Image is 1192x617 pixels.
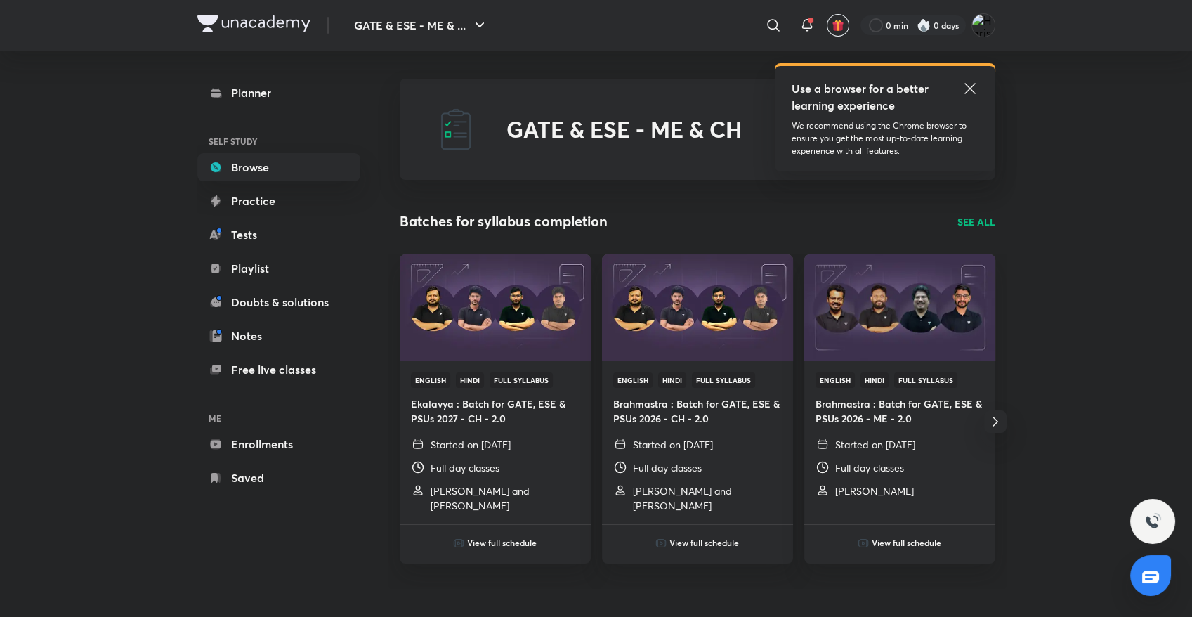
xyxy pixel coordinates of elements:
[816,396,984,426] h4: Brahmastra : Batch for GATE, ESE & PSUs 2026 - ME - 2.0
[398,253,592,362] img: Thumbnail
[692,372,755,388] span: Full Syllabus
[197,356,360,384] a: Free live classes
[1144,513,1161,530] img: ttu
[792,119,978,157] p: We recommend using the Chrome browser to ensure you get the most up-to-date learning experience w...
[197,79,360,107] a: Planner
[600,253,794,362] img: Thumbnail
[456,372,484,388] span: Hindi
[400,211,608,232] h2: Batches for syllabus completion
[411,396,579,426] h4: Ekalavya : Batch for GATE, ESE & PSUs 2027 - CH - 2.0
[835,483,914,498] p: S K Mondal
[197,254,360,282] a: Playlist
[858,538,869,549] img: play
[197,430,360,458] a: Enrollments
[633,483,782,513] p: Devendra Poonia and Ankur Bansal
[613,372,653,388] span: English
[467,536,537,549] h6: View full schedule
[431,483,579,513] p: Devendra Poonia and Ankur Bansal
[860,372,889,388] span: Hindi
[346,11,497,39] button: GATE & ESE - ME & ...
[872,536,941,549] h6: View full schedule
[411,372,450,388] span: English
[835,460,904,475] p: Full day classes
[197,15,310,36] a: Company Logo
[431,437,511,452] p: Started on [DATE]
[197,322,360,350] a: Notes
[827,14,849,37] button: avatar
[917,18,931,32] img: streak
[602,254,793,524] a: ThumbnailEnglishHindiFull SyllabusBrahmastra : Batch for GATE, ESE & PSUs 2026 - CH - 2.0Started ...
[197,153,360,181] a: Browse
[957,214,995,229] a: SEE ALL
[197,15,310,32] img: Company Logo
[197,406,360,430] h6: ME
[658,372,686,388] span: Hindi
[506,116,742,143] h2: GATE & ESE - ME & CH
[197,464,360,492] a: Saved
[400,254,591,524] a: ThumbnailEnglishHindiFull SyllabusEkalavya : Batch for GATE, ESE & PSUs 2027 - CH - 2.0Started on...
[832,19,844,32] img: avatar
[894,372,957,388] span: Full Syllabus
[431,460,499,475] p: Full day classes
[197,221,360,249] a: Tests
[633,437,713,452] p: Started on [DATE]
[633,460,702,475] p: Full day classes
[613,396,782,426] h4: Brahmastra : Batch for GATE, ESE & PSUs 2026 - CH - 2.0
[655,538,667,549] img: play
[490,372,553,388] span: Full Syllabus
[792,80,931,114] h5: Use a browser for a better learning experience
[197,129,360,153] h6: SELF STUDY
[971,13,995,37] img: Harisankar Sahu
[197,187,360,215] a: Practice
[433,107,478,152] img: GATE & ESE - ME & CH
[453,538,464,549] img: play
[197,288,360,316] a: Doubts & solutions
[669,536,739,549] h6: View full schedule
[804,254,995,509] a: ThumbnailEnglishHindiFull SyllabusBrahmastra : Batch for GATE, ESE & PSUs 2026 - ME - 2.0Started ...
[802,253,997,362] img: Thumbnail
[835,437,915,452] p: Started on [DATE]
[816,372,855,388] span: English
